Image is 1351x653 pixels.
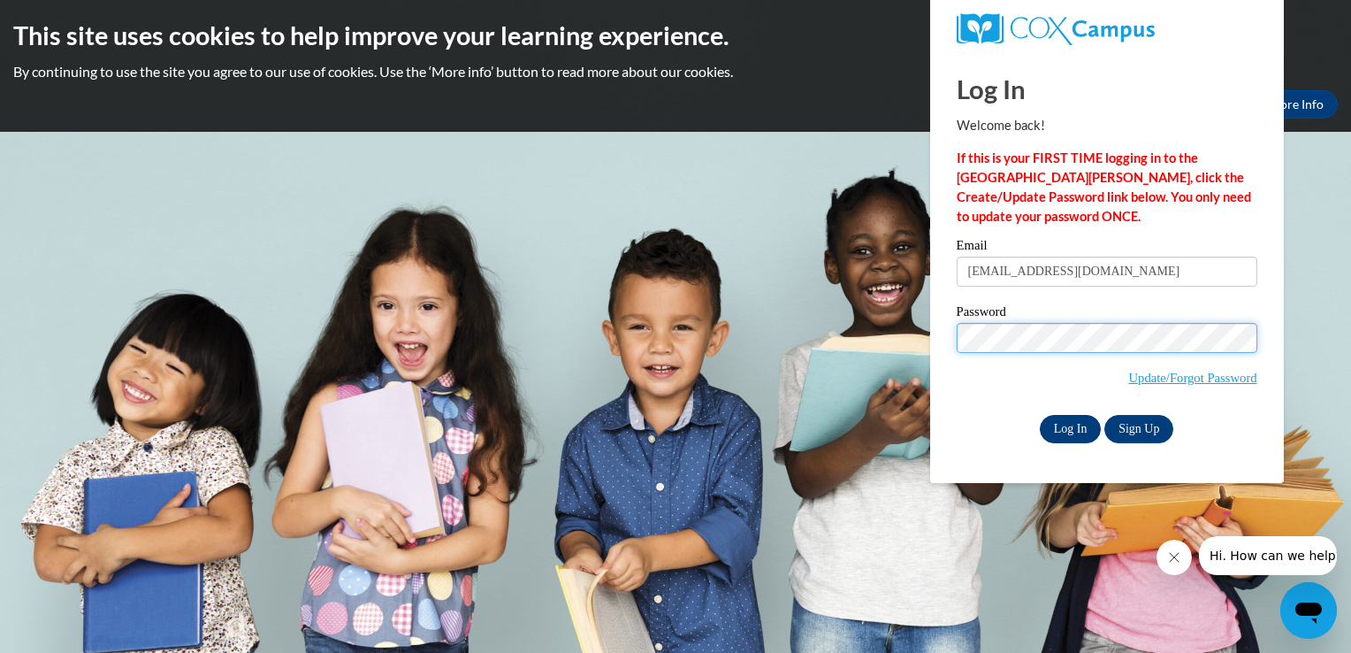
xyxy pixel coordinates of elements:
[1255,90,1338,119] a: More Info
[13,18,1338,53] h2: This site uses cookies to help improve your learning experience.
[957,116,1257,135] p: Welcome back!
[957,305,1257,323] label: Password
[957,71,1257,107] h1: Log In
[1156,540,1192,575] iframe: Close message
[957,13,1257,45] a: COX Campus
[1129,371,1257,385] a: Update/Forgot Password
[957,150,1251,224] strong: If this is your FIRST TIME logging in to the [GEOGRAPHIC_DATA][PERSON_NAME], click the Create/Upd...
[1199,536,1337,575] iframe: Message from company
[1104,415,1173,443] a: Sign Up
[1280,582,1337,639] iframe: Button to launch messaging window
[13,62,1338,81] p: By continuing to use the site you agree to our use of cookies. Use the ‘More info’ button to read...
[957,13,1155,45] img: COX Campus
[1040,415,1102,443] input: Log In
[957,239,1257,257] label: Email
[11,12,143,27] span: Hi. How can we help?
